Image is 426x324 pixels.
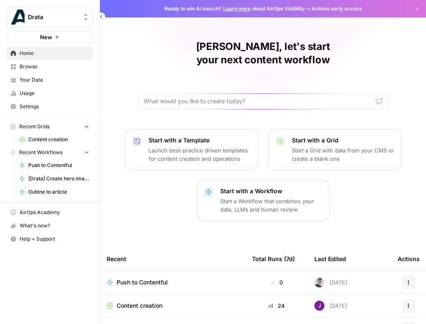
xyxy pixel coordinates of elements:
[197,180,330,221] button: Start with a WorkflowStart a Workflow that combines your data, LLMs and human review
[7,219,92,232] div: What's new?
[107,278,239,287] a: Push to Contentful
[117,278,168,287] span: Push to Contentful
[7,146,93,159] button: Recent Workflows
[15,172,93,185] a: [Drata] Create hero image
[20,103,89,110] span: Settings
[223,5,251,12] a: Learn more
[20,209,89,216] span: AirOps Academy
[7,219,93,232] button: What's new?
[20,90,89,97] span: Usage
[7,206,93,219] a: AirOps Academy
[311,5,362,12] span: Actions early access
[164,5,305,12] span: Ready to win AI search? about AirOps Visibility
[268,129,401,170] button: Start with a GridStart a Grid with data from your CMS or create a blank one
[149,136,251,145] p: Start with a Template
[7,31,93,43] button: New
[15,159,93,172] a: Push to Contentful
[398,247,420,270] div: Actions
[292,146,394,163] p: Start a Grid with data from your CMS or create a blank one
[7,100,93,113] a: Settings
[7,7,93,27] button: Workspace: Drata
[117,302,162,310] span: Content creation
[28,13,78,21] span: Drata
[144,97,373,105] input: What would you like to create today?
[20,235,89,243] span: Help + Support
[10,10,25,25] img: Drata Logo
[314,277,347,287] div: [DATE]
[292,136,394,145] p: Start with a Grid
[252,302,301,310] div: 24
[40,33,52,41] span: New
[252,278,301,287] div: 0
[7,60,93,73] a: Browse
[314,301,324,311] img: nj1ssy6o3lyd6ijko0eoja4aphzn
[7,120,93,133] button: Recent Grids
[20,63,89,70] span: Browse
[138,40,388,67] h1: [PERSON_NAME], let's start your next content workflow
[19,149,62,156] span: Recent Workflows
[28,188,89,196] span: Outline to article
[20,50,89,57] span: Home
[19,123,50,130] span: Recent Grids
[149,146,251,163] p: Launch best-practice driven templates for content creation and operations
[252,247,295,270] div: Total Runs (7d)
[7,87,93,100] a: Usage
[7,47,93,60] a: Home
[107,247,239,270] div: Recent
[220,187,323,195] p: Start with a Workflow
[28,136,89,143] span: Content creation
[28,175,89,182] span: [Drata] Create hero image
[20,76,89,84] span: Your Data
[15,133,93,146] a: Content creation
[125,129,258,170] button: Start with a TemplateLaunch best-practice driven templates for content creation and operations
[7,232,93,246] button: Help + Support
[107,302,239,310] a: Content creation
[28,162,89,169] span: Push to Contentful
[314,247,346,270] div: Last Edited
[15,185,93,199] a: Outline to article
[7,73,93,87] a: Your Data
[220,197,323,214] p: Start a Workflow that combines your data, LLMs and human review
[314,301,347,311] div: [DATE]
[314,277,324,287] img: oskm0cmuhabjb8ex6014qupaj5sj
